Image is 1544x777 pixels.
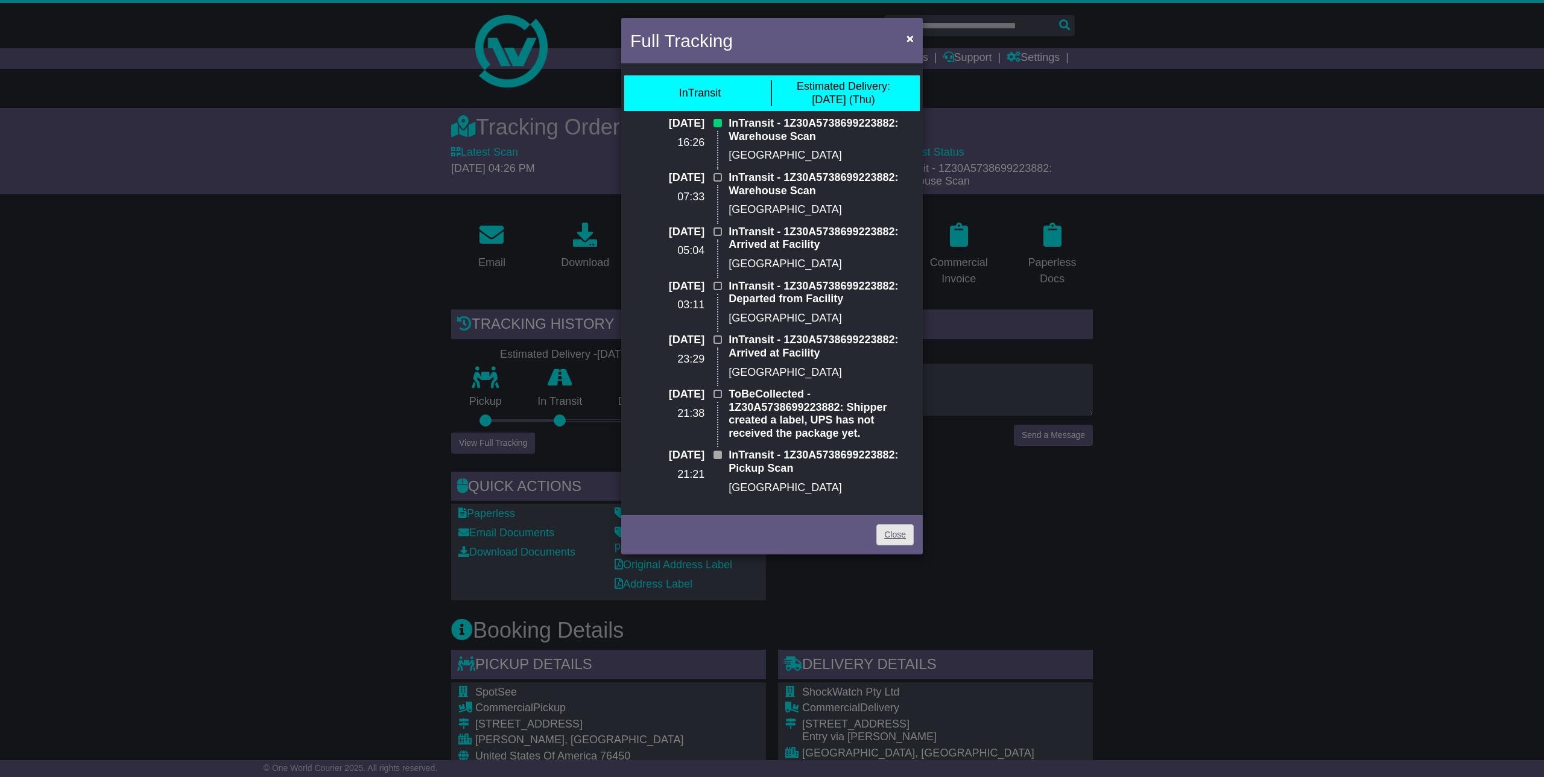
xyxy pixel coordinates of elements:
p: [GEOGRAPHIC_DATA] [729,258,914,271]
p: 23:29 [630,353,704,366]
p: [GEOGRAPHIC_DATA] [729,366,914,379]
p: [DATE] [630,449,704,462]
p: ToBeCollected - 1Z30A5738699223882: Shipper created a label, UPS has not received the package yet. [729,388,914,440]
p: 05:04 [630,244,704,258]
p: InTransit - 1Z30A5738699223882: Warehouse Scan [729,171,914,197]
p: [DATE] [630,334,704,347]
p: [DATE] [630,388,704,401]
span: Estimated Delivery: [797,80,890,92]
p: InTransit - 1Z30A5738699223882: Warehouse Scan [729,117,914,143]
p: [DATE] [630,226,704,239]
div: [DATE] (Thu) [797,80,890,106]
span: × [906,31,914,45]
p: 16:26 [630,136,704,150]
p: [DATE] [630,117,704,130]
h4: Full Tracking [630,27,733,54]
p: [DATE] [630,280,704,293]
button: Close [900,26,920,51]
p: [GEOGRAPHIC_DATA] [729,149,914,162]
p: InTransit - 1Z30A5738699223882: Pickup Scan [729,449,914,475]
p: [GEOGRAPHIC_DATA] [729,203,914,217]
p: 21:21 [630,468,704,481]
p: [GEOGRAPHIC_DATA] [729,481,914,495]
p: 03:11 [630,299,704,312]
div: InTransit [679,87,721,100]
p: [DATE] [630,171,704,185]
p: 07:33 [630,191,704,204]
p: InTransit - 1Z30A5738699223882: Arrived at Facility [729,334,914,360]
p: InTransit - 1Z30A5738699223882: Departed from Facility [729,280,914,306]
p: InTransit - 1Z30A5738699223882: Arrived at Facility [729,226,914,252]
p: 21:38 [630,407,704,420]
p: [GEOGRAPHIC_DATA] [729,312,914,325]
a: Close [876,524,914,545]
